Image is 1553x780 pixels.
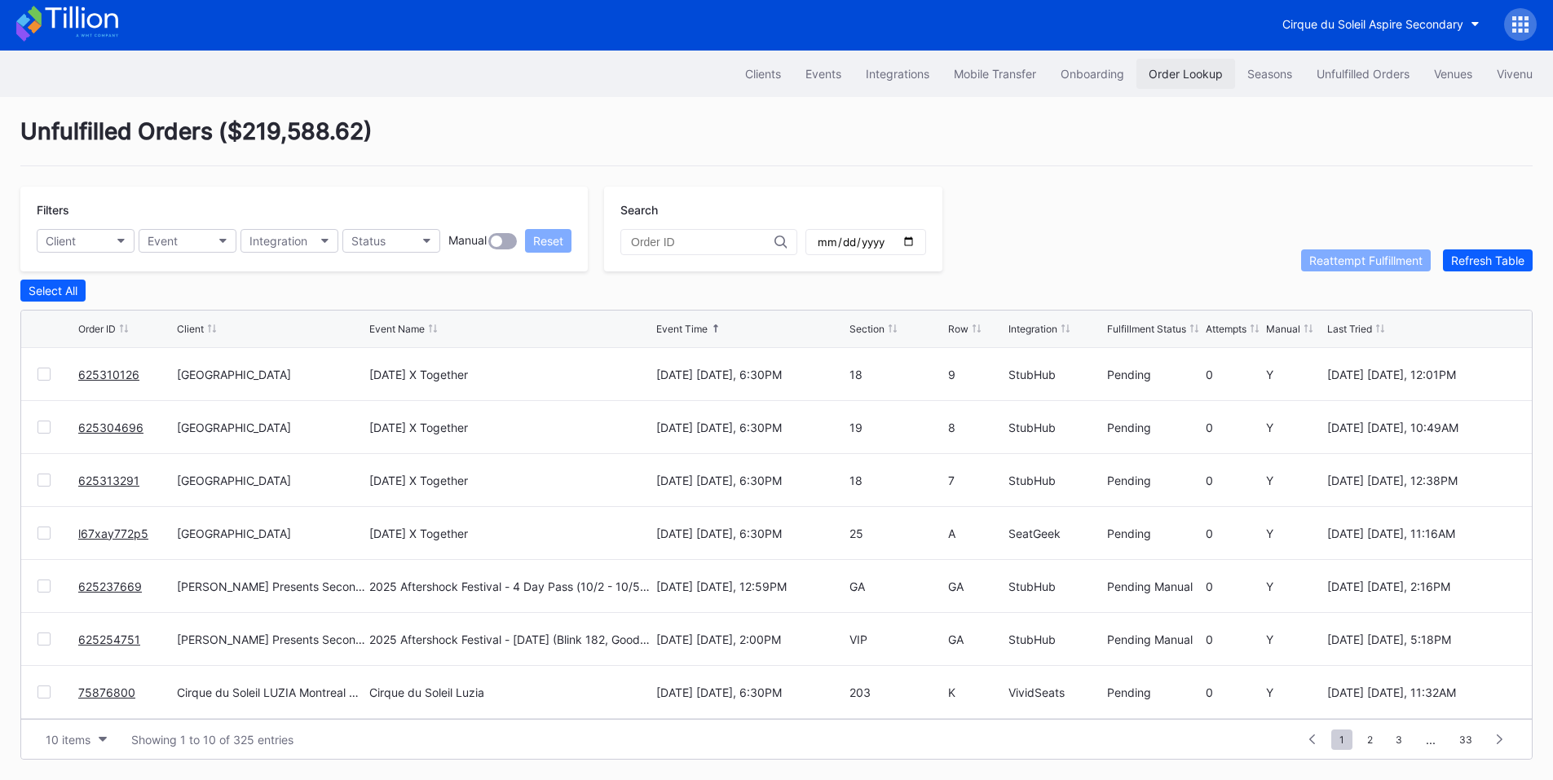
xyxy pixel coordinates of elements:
div: 25 [849,527,944,540]
div: [GEOGRAPHIC_DATA] [177,527,365,540]
div: VividSeats [1008,685,1103,699]
div: Manual [1266,323,1300,335]
div: Pending [1107,474,1202,487]
div: Y [1266,368,1322,381]
div: Event [148,234,178,248]
div: Status [351,234,386,248]
div: 7 [948,474,1004,487]
div: Onboarding [1061,67,1124,81]
div: GA [849,579,944,593]
a: 625310126 [78,368,139,381]
div: [DATE] [DATE], 11:32AM [1327,685,1515,699]
div: Reset [533,234,563,248]
div: StubHub [1008,579,1103,593]
button: Vivenu [1485,59,1545,89]
div: 10 items [46,733,90,747]
div: Events [805,67,841,81]
button: Status [342,229,440,253]
div: 18 [849,474,944,487]
input: Order ID [631,236,774,249]
div: Pending [1107,527,1202,540]
div: Integration [1008,323,1057,335]
div: [DATE] X Together [369,421,468,434]
div: [DATE] [DATE], 6:30PM [656,368,845,381]
button: Order Lookup [1136,59,1235,89]
div: Pending [1107,368,1202,381]
div: Y [1266,685,1322,699]
div: Pending Manual [1107,632,1202,646]
div: 0 [1206,579,1262,593]
div: ... [1414,733,1448,747]
div: Y [1266,421,1322,434]
div: Refresh Table [1451,253,1524,267]
div: Fulfillment Status [1107,323,1186,335]
button: Reattempt Fulfillment [1301,249,1431,271]
a: 625254751 [78,632,140,646]
div: 0 [1206,474,1262,487]
div: Client [177,323,204,335]
div: Attempts [1206,323,1246,335]
div: [DATE] [DATE], 12:38PM [1327,474,1515,487]
div: [DATE] [DATE], 2:16PM [1327,579,1515,593]
div: Pending [1107,421,1202,434]
div: Y [1266,579,1322,593]
div: StubHub [1008,474,1103,487]
span: 33 [1451,729,1480,750]
button: Event [139,229,236,253]
button: Client [37,229,135,253]
button: Integrations [854,59,942,89]
button: Unfulfilled Orders [1304,59,1422,89]
button: Cirque du Soleil Aspire Secondary [1270,9,1492,39]
div: Order ID [78,323,116,335]
div: StubHub [1008,632,1103,646]
button: Mobile Transfer [942,59,1048,89]
div: [GEOGRAPHIC_DATA] [177,368,365,381]
div: Client [46,234,76,248]
div: Unfulfilled Orders [1317,67,1410,81]
div: [DATE] [DATE], 5:18PM [1327,632,1515,646]
div: Filters [37,203,571,217]
div: Section [849,323,885,335]
a: 75876800 [78,685,135,699]
div: Cirque du Soleil LUZIA Montreal Secondary Payment Tickets [177,685,365,699]
div: Reattempt Fulfillment [1309,253,1423,267]
a: Venues [1422,59,1485,89]
div: [DATE] [DATE], 6:30PM [656,421,845,434]
div: [DATE] X Together [369,474,468,487]
a: 625313291 [78,474,139,487]
div: [DATE] [DATE], 12:01PM [1327,368,1515,381]
div: Select All [29,284,77,297]
div: Y [1266,632,1322,646]
div: Order Lookup [1149,67,1223,81]
a: 625304696 [78,421,143,434]
button: Seasons [1235,59,1304,89]
div: Last Tried [1327,323,1372,335]
div: Event Time [656,323,708,335]
button: Select All [20,280,86,302]
button: Clients [733,59,793,89]
button: Onboarding [1048,59,1136,89]
div: Pending Manual [1107,579,1202,593]
div: [PERSON_NAME] Presents Secondary [177,632,365,646]
div: 0 [1206,685,1262,699]
div: A [948,527,1004,540]
button: 10 items [38,729,115,751]
div: Search [620,203,926,217]
div: Cirque du Soleil Luzia [369,685,484,699]
button: Reset [525,229,571,253]
a: 625237669 [78,579,142,593]
div: Y [1266,527,1322,540]
div: StubHub [1008,421,1103,434]
div: [DATE] [DATE], 6:30PM [656,527,845,540]
div: 9 [948,368,1004,381]
div: [DATE] [DATE], 2:00PM [656,632,845,646]
button: Refresh Table [1443,249,1533,271]
button: Events [793,59,854,89]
